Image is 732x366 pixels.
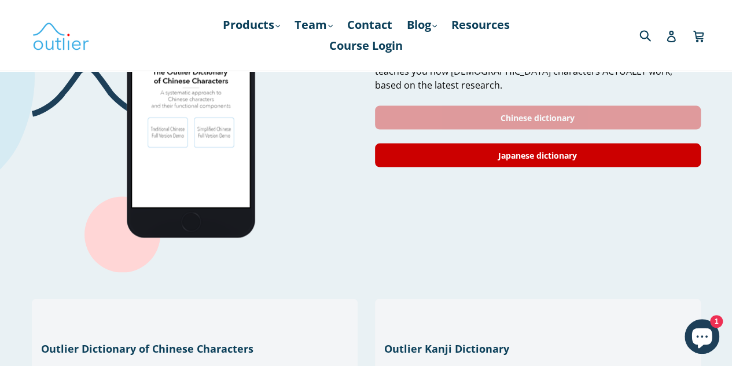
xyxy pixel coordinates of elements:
a: Resources [446,14,516,35]
a: Products [217,14,286,35]
inbox-online-store-chat: Shopify online store chat [681,319,723,357]
h3: Outlier Dictionary of Chinese Characters [41,341,348,355]
input: Search [637,23,668,47]
h3: Outlier Kanji Dictionary [384,341,691,355]
a: Team [289,14,339,35]
img: Outlier Linguistics [32,19,90,52]
a: Blog [401,14,443,35]
a: Contact [341,14,398,35]
a: Chinese dictionary [375,105,701,129]
a: Japanese dictionary [375,143,701,167]
a: Course Login [323,35,409,56]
